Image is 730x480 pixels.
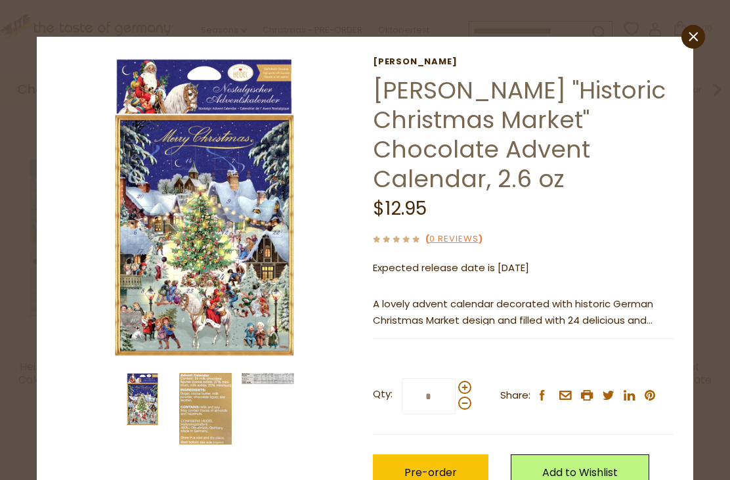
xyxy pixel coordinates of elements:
[56,56,358,358] img: Heidel "Historic Christmas Market" Chocolate Advent Calendar, 2.6 oz
[179,373,232,445] img: Heidel "Historic Christmas Market" Chocolate Advent Calendar, 2.6 oz
[425,232,483,245] span: ( )
[242,373,294,384] img: Heidel "Historic Christmas Market" Chocolate Advent Calendar, 2.6 oz
[402,378,456,414] input: Qty:
[373,74,666,196] a: [PERSON_NAME] "Historic Christmas Market" Chocolate Advent Calendar, 2.6 oz
[373,296,674,329] p: A lovely advent calendar decorated with historic German Christmas Market design and filled with 2...
[404,465,457,480] span: Pre-order
[500,387,530,404] span: Share:
[373,196,427,221] span: $12.95
[429,232,479,246] a: 0 Reviews
[373,386,393,403] strong: Qty:
[373,260,674,276] p: Expected release date is [DATE]
[373,56,674,67] a: [PERSON_NAME]
[117,373,169,425] img: Heidel "Historic Christmas Market" Chocolate Advent Calendar, 2.6 oz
